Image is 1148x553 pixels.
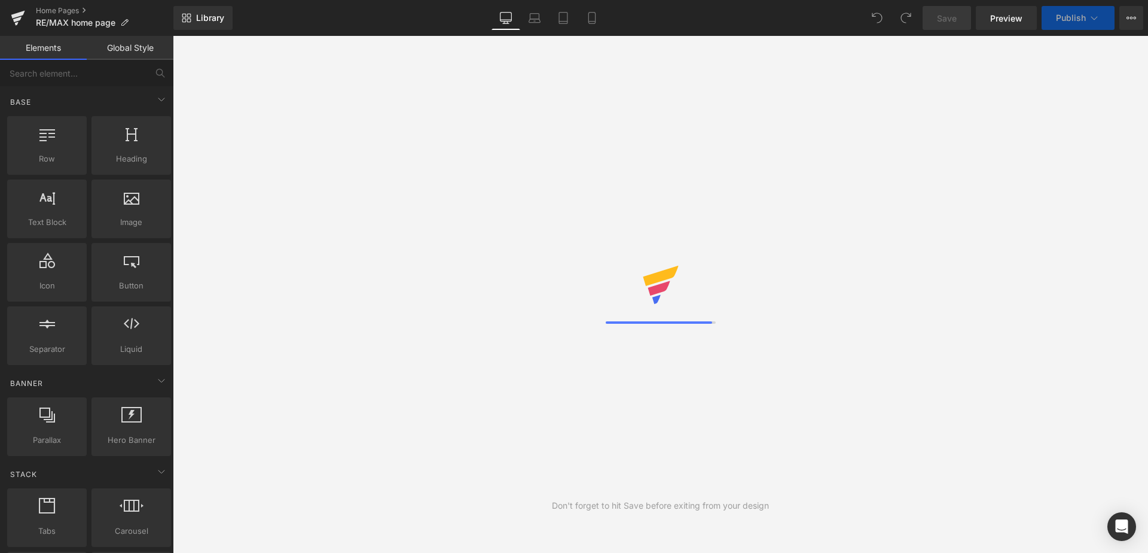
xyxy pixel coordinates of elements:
span: Publish [1056,13,1086,23]
a: Global Style [87,36,173,60]
button: Publish [1042,6,1115,30]
button: Undo [865,6,889,30]
span: Button [95,279,167,292]
span: Save [937,12,957,25]
a: Home Pages [36,6,173,16]
span: Parallax [11,434,83,446]
a: Preview [976,6,1037,30]
span: Hero Banner [95,434,167,446]
span: Carousel [95,525,167,537]
span: RE/MAX home page [36,18,115,28]
span: Liquid [95,343,167,355]
a: Laptop [520,6,549,30]
span: Library [196,13,224,23]
div: Open Intercom Messenger [1107,512,1136,541]
span: Text Block [11,216,83,229]
span: Heading [95,153,167,165]
a: Mobile [578,6,606,30]
span: Preview [990,12,1022,25]
span: Row [11,153,83,165]
span: Tabs [11,525,83,537]
span: Stack [9,469,38,480]
span: Image [95,216,167,229]
span: Banner [9,378,44,389]
a: Tablet [549,6,578,30]
span: Icon [11,279,83,292]
button: Redo [894,6,918,30]
span: Base [9,96,32,108]
div: Don't forget to hit Save before exiting from your design [552,499,769,512]
button: More [1119,6,1143,30]
a: Desktop [491,6,520,30]
span: Separator [11,343,83,355]
a: New Library [173,6,233,30]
